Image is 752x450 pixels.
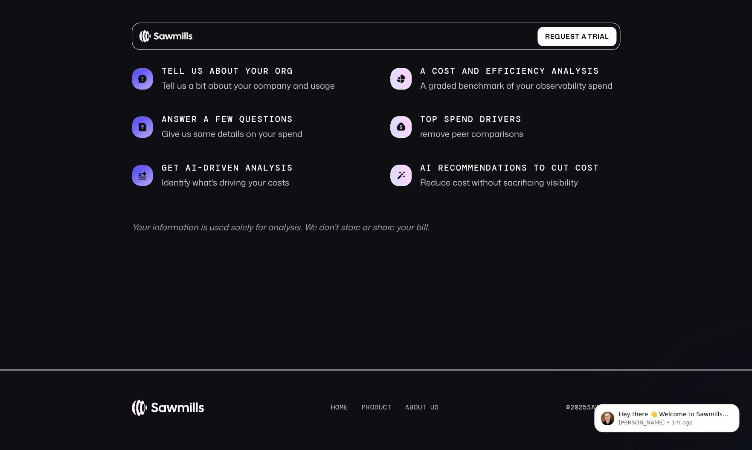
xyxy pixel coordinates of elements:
[537,27,616,46] a: Request a trial
[162,114,302,125] p: answer a few questions
[132,222,621,233] div: Your information is used solely for analysis. We don’t store or share your bill.
[420,163,599,173] p: AI recommendations to cut cost
[162,128,302,139] p: Give us some details on your spend
[362,404,391,412] a: Product
[545,32,609,41] div: Request a trial
[566,404,621,412] div: © Sawmills
[420,66,613,76] p: A cost and efficiency analysis
[331,404,348,412] a: Home
[162,163,293,173] p: Get AI-driven analysis
[420,114,523,125] p: Top Spend Drivers
[420,80,613,91] p: A graded benchmark of your observability spend
[405,404,439,412] a: About us
[162,177,293,188] p: Identify what's driving your costs
[570,403,587,412] span: 2025
[420,128,523,139] p: remove peer comparisons
[420,177,599,188] p: Reduce cost without sacrificing visibility
[162,80,335,91] p: Tell us a bit about your company and usage
[581,386,752,446] iframe: Intercom notifications message
[162,66,335,76] p: tell us about your org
